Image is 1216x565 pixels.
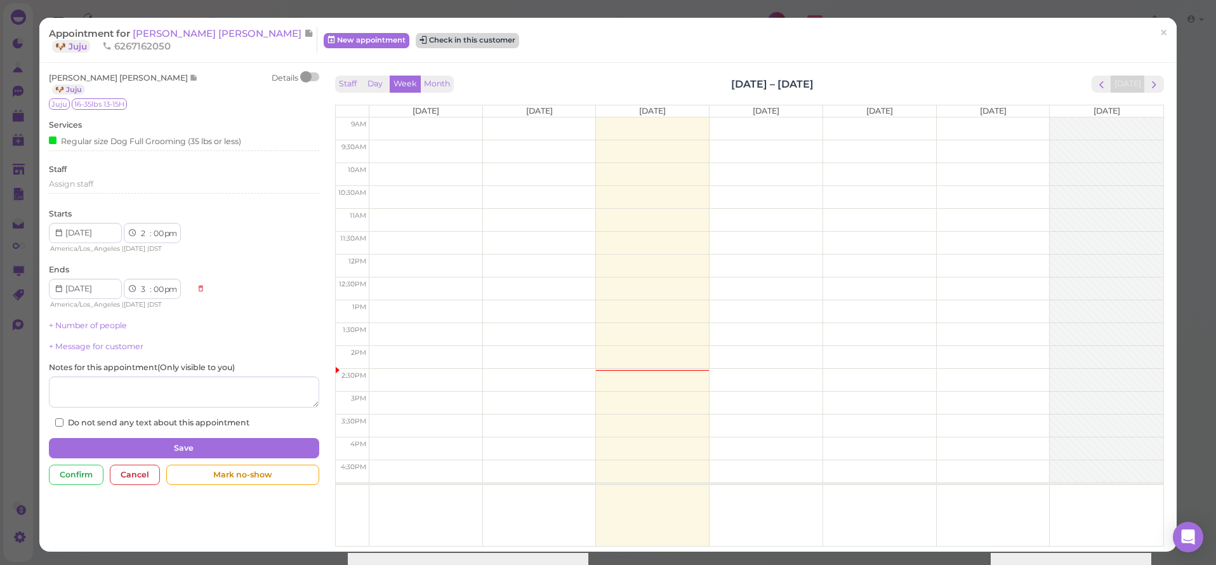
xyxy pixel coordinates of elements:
[50,244,120,253] span: America/Los_Angeles
[340,234,366,243] span: 11:30am
[102,40,171,52] span: 6267162050
[341,417,366,425] span: 3:30pm
[324,33,409,48] a: New appointment
[52,84,85,95] a: 🐶 Juju
[341,371,366,380] span: 2:30pm
[49,134,241,147] div: Regular size Dog Full Grooming (35 lbs or less)
[49,208,72,220] label: Starts
[1111,76,1145,93] button: [DATE]
[55,418,63,427] input: Do not send any text about this appointment
[49,27,317,53] div: Appointment for
[149,300,162,309] span: DST
[413,106,439,116] span: [DATE]
[350,440,366,448] span: 4pm
[166,465,319,485] div: Mark no-show
[1173,522,1203,552] div: Open Intercom Messenger
[343,326,366,334] span: 1:30pm
[339,280,366,288] span: 12:30pm
[639,106,666,116] span: [DATE]
[72,98,127,110] span: 16-35lbs 13-15H
[341,463,366,471] span: 4:30pm
[52,40,90,53] a: 🐶 Juju
[352,303,366,311] span: 1pm
[49,264,69,276] label: Ends
[1152,18,1175,48] a: ×
[124,300,145,309] span: [DATE]
[49,299,190,310] div: | |
[390,76,421,93] button: Week
[272,72,298,95] div: Details
[351,120,366,128] span: 9am
[190,73,198,83] span: Note
[49,438,319,458] button: Save
[731,77,814,91] h2: [DATE] – [DATE]
[124,244,145,253] span: [DATE]
[335,76,360,93] button: Staff
[49,342,143,351] a: + Message for customer
[49,179,93,189] span: Assign staff
[49,73,190,83] span: [PERSON_NAME] [PERSON_NAME]
[1144,76,1164,93] button: next
[348,257,366,265] span: 12pm
[351,394,366,402] span: 3pm
[753,106,779,116] span: [DATE]
[49,164,67,175] label: Staff
[348,166,366,174] span: 10am
[1094,106,1120,116] span: [DATE]
[1160,24,1168,42] span: ×
[980,106,1007,116] span: [DATE]
[149,244,162,253] span: DST
[49,119,82,131] label: Services
[526,106,553,116] span: [DATE]
[1092,76,1111,93] button: prev
[866,106,893,116] span: [DATE]
[49,98,70,110] span: Juju
[416,33,519,48] button: Check in this customer
[351,349,366,357] span: 2pm
[49,362,235,373] label: Notes for this appointment ( Only visible to you )
[350,211,366,220] span: 11am
[49,465,103,485] div: Confirm
[360,76,390,93] button: Day
[304,27,314,39] span: Note
[110,465,160,485] div: Cancel
[341,143,366,151] span: 9:30am
[133,27,304,39] span: [PERSON_NAME] [PERSON_NAME]
[49,243,190,255] div: | |
[55,417,249,429] label: Do not send any text about this appointment
[420,76,454,93] button: Month
[338,189,366,197] span: 10:30am
[49,321,127,330] a: + Number of people
[50,300,120,309] span: America/Los_Angeles
[49,27,314,52] a: [PERSON_NAME] [PERSON_NAME] 🐶 Juju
